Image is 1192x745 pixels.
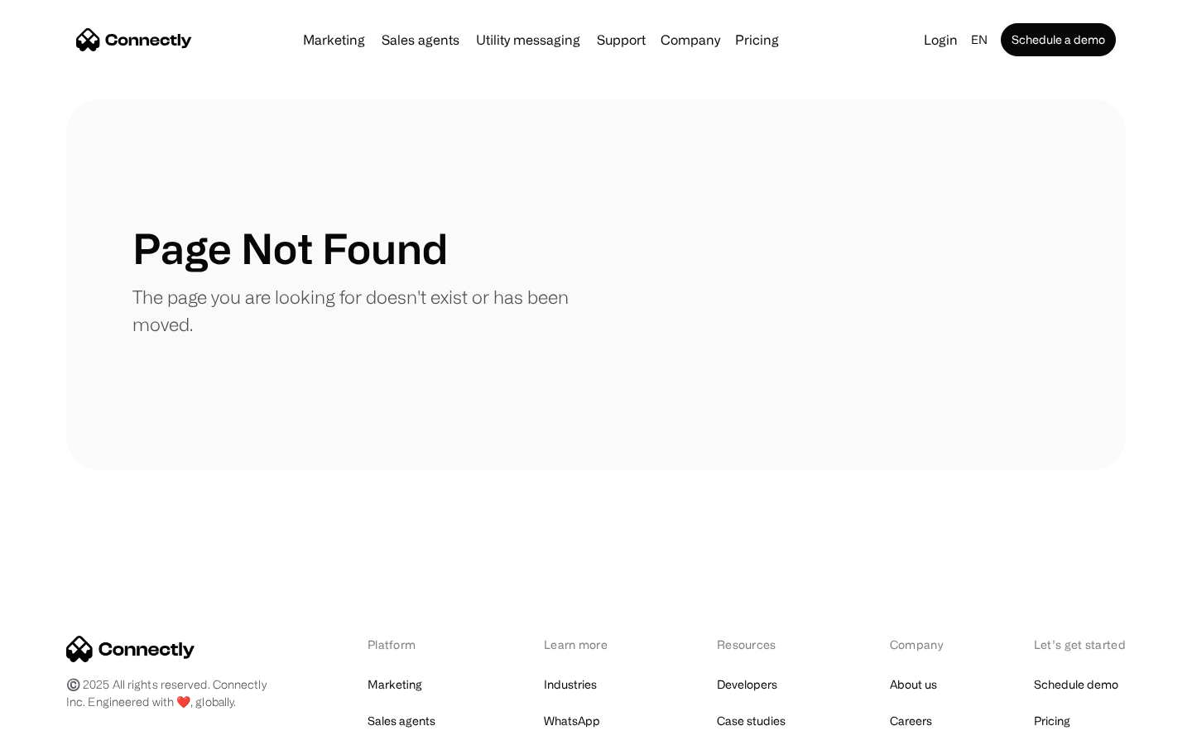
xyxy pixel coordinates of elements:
[368,636,458,653] div: Platform
[368,709,435,733] a: Sales agents
[17,714,99,739] aside: Language selected: English
[661,28,720,51] div: Company
[1034,673,1118,696] a: Schedule demo
[1034,709,1070,733] a: Pricing
[717,709,786,733] a: Case studies
[728,33,786,46] a: Pricing
[717,673,777,696] a: Developers
[544,709,600,733] a: WhatsApp
[1034,636,1126,653] div: Let’s get started
[132,283,596,338] p: The page you are looking for doesn't exist or has been moved.
[590,33,652,46] a: Support
[544,673,597,696] a: Industries
[469,33,587,46] a: Utility messaging
[890,636,948,653] div: Company
[33,716,99,739] ul: Language list
[917,28,964,51] a: Login
[890,709,932,733] a: Careers
[717,636,804,653] div: Resources
[375,33,466,46] a: Sales agents
[132,223,448,273] h1: Page Not Found
[368,673,422,696] a: Marketing
[890,673,937,696] a: About us
[971,28,988,51] div: en
[544,636,631,653] div: Learn more
[1001,23,1116,56] a: Schedule a demo
[296,33,372,46] a: Marketing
